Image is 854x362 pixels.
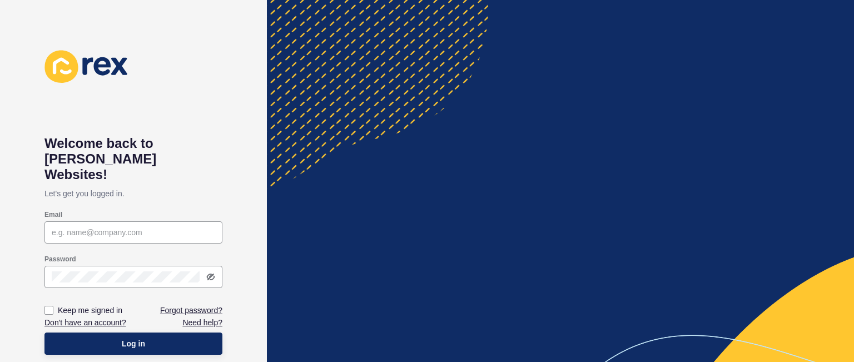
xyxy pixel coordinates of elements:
a: Don't have an account? [44,317,126,328]
a: Need help? [182,317,222,328]
label: Password [44,255,76,264]
label: Email [44,210,62,219]
p: Let's get you logged in. [44,182,222,205]
input: e.g. name@company.com [52,227,215,238]
h1: Welcome back to [PERSON_NAME] Websites! [44,136,222,182]
a: Forgot password? [160,305,222,316]
label: Keep me signed in [58,305,122,316]
span: Log in [122,338,145,349]
button: Log in [44,333,222,355]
